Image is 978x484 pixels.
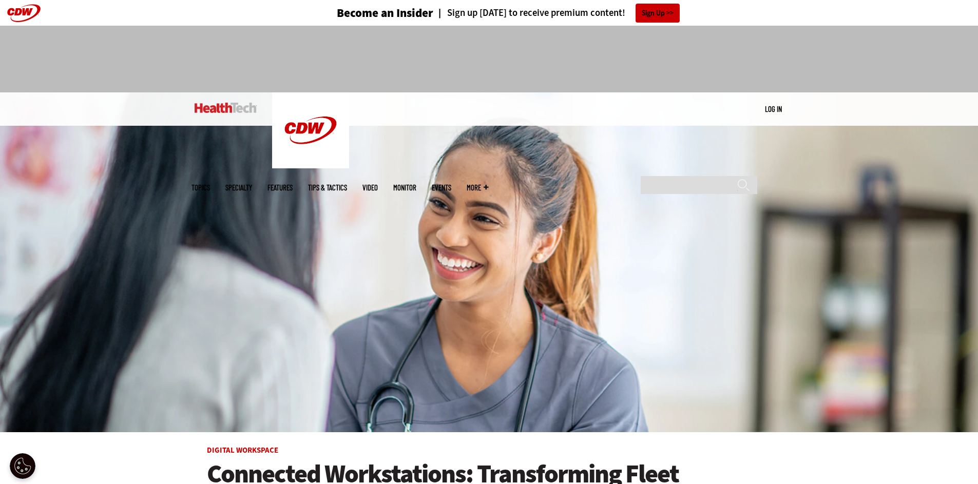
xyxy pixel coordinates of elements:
[433,8,625,18] a: Sign up [DATE] to receive premium content!
[10,453,35,479] div: Cookie Settings
[191,184,210,191] span: Topics
[432,184,451,191] a: Events
[267,184,293,191] a: Features
[765,104,782,114] div: User menu
[308,184,347,191] a: Tips & Tactics
[272,92,349,168] img: Home
[393,184,416,191] a: MonITor
[298,7,433,19] a: Become an Insider
[362,184,378,191] a: Video
[636,4,680,23] a: Sign Up
[10,453,35,479] button: Open Preferences
[225,184,252,191] span: Specialty
[337,7,433,19] h3: Become an Insider
[272,160,349,171] a: CDW
[195,103,257,113] img: Home
[207,445,278,455] a: Digital Workspace
[467,184,488,191] span: More
[302,36,676,82] iframe: advertisement
[765,104,782,113] a: Log in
